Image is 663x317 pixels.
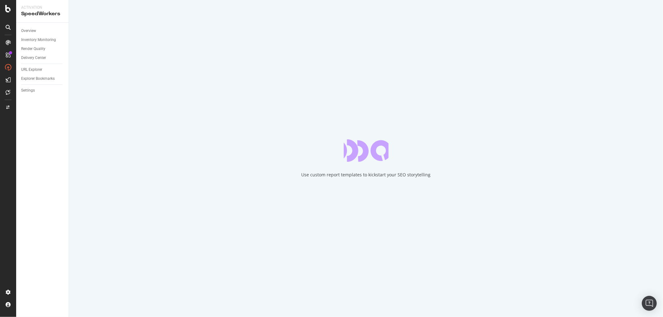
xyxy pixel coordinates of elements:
[21,28,36,34] div: Overview
[21,46,45,52] div: Render Quality
[21,55,64,61] a: Delivery Center
[21,66,42,73] div: URL Explorer
[21,28,64,34] a: Overview
[21,46,64,52] a: Render Quality
[21,75,64,82] a: Explorer Bookmarks
[21,37,56,43] div: Inventory Monitoring
[21,10,64,17] div: SpeedWorkers
[344,139,389,162] div: animation
[21,75,55,82] div: Explorer Bookmarks
[21,87,35,94] div: Settings
[21,66,64,73] a: URL Explorer
[302,172,431,178] div: Use custom report templates to kickstart your SEO storytelling
[21,55,46,61] div: Delivery Center
[21,37,64,43] a: Inventory Monitoring
[21,5,64,10] div: Activation
[642,296,657,311] div: Open Intercom Messenger
[21,87,64,94] a: Settings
